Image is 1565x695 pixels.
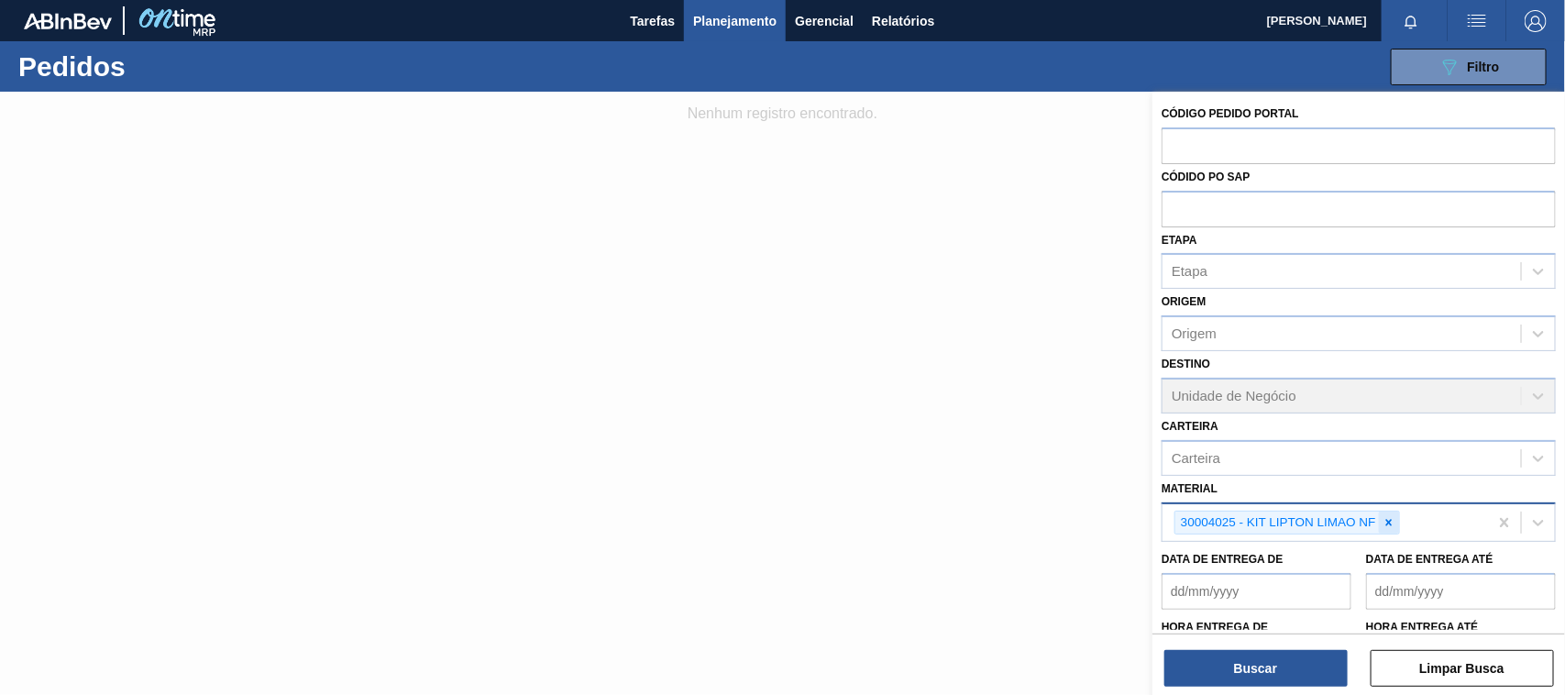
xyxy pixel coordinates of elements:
[1525,10,1547,32] img: Logout
[1172,326,1217,342] div: Origem
[1162,295,1207,308] label: Origem
[1162,171,1251,183] label: Códido PO SAP
[24,13,112,29] img: TNhmsLtSVTkK8tSr43FrP2fwEKptu5GPRR3wAAAABJRU5ErkJggg==
[1162,614,1351,641] label: Hora entrega de
[1366,614,1556,641] label: Hora entrega até
[1162,234,1197,247] label: Etapa
[1391,49,1547,85] button: Filtro
[18,56,287,77] h1: Pedidos
[1172,450,1220,466] div: Carteira
[630,10,675,32] span: Tarefas
[1382,8,1440,34] button: Notificações
[1466,10,1488,32] img: userActions
[1162,573,1351,610] input: dd/mm/yyyy
[872,10,934,32] span: Relatórios
[1162,553,1284,566] label: Data de Entrega de
[693,10,777,32] span: Planejamento
[1468,60,1500,74] span: Filtro
[1172,264,1207,280] div: Etapa
[1366,573,1556,610] input: dd/mm/yyyy
[1175,512,1379,535] div: 30004025 - KIT LIPTON LIMAO NF
[1162,420,1218,433] label: Carteira
[1366,553,1493,566] label: Data de Entrega até
[795,10,854,32] span: Gerencial
[1162,107,1299,120] label: Código Pedido Portal
[1162,358,1210,370] label: Destino
[1162,482,1218,495] label: Material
